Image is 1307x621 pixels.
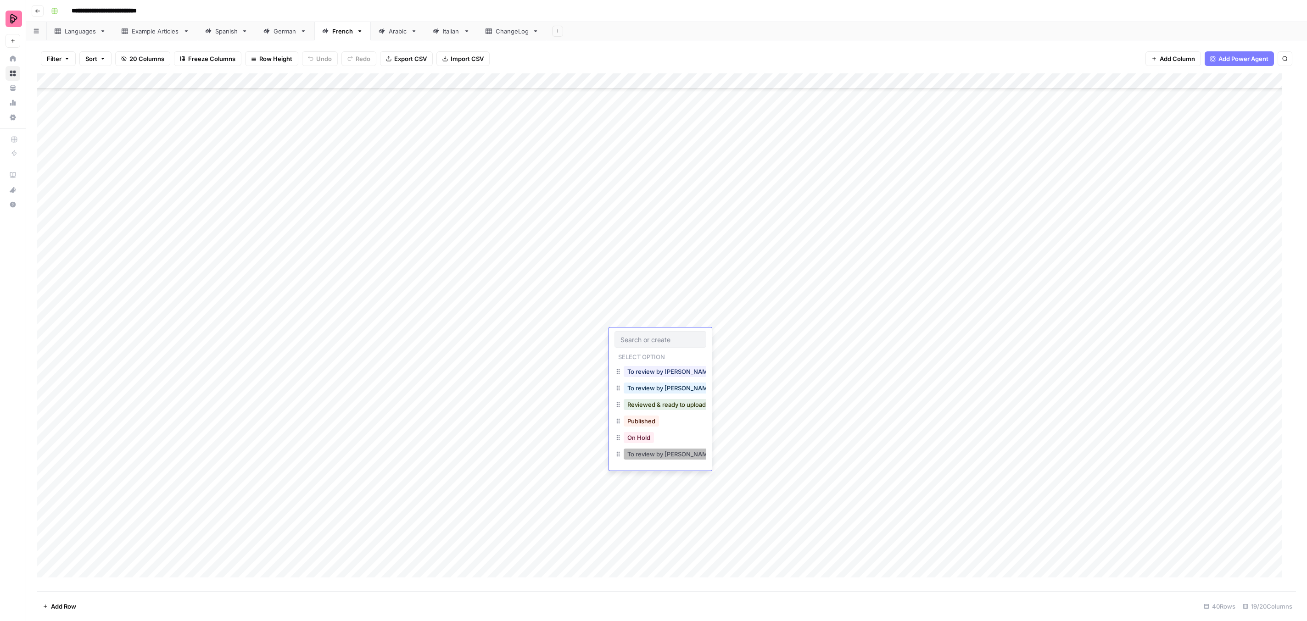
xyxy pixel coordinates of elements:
a: AirOps Academy [6,168,20,183]
button: Add Power Agent [1205,51,1274,66]
a: ChangeLog [478,22,547,40]
div: Languages [65,27,96,36]
a: Italian [425,22,478,40]
div: On Hold [614,430,706,447]
a: Settings [6,110,20,125]
div: To review by [PERSON_NAME] [614,381,706,397]
button: Freeze Columns [174,51,241,66]
span: Freeze Columns [188,54,235,63]
button: Reviewed & ready to upload [624,399,709,410]
a: Home [6,51,20,66]
button: Help + Support [6,197,20,212]
div: Spanish [215,27,238,36]
button: What's new? [6,183,20,197]
button: Export CSV [380,51,433,66]
span: Filter [47,54,61,63]
div: Arabic [389,27,407,36]
button: Published [624,416,659,427]
button: 20 Columns [115,51,170,66]
button: Filter [41,51,76,66]
p: Select option [614,350,669,361]
div: Published [614,414,706,430]
div: 19/20 Columns [1239,599,1296,614]
div: Reviewed & ready to upload [614,397,706,414]
div: ChangeLog [496,27,529,36]
img: Preply Logo [6,11,22,27]
span: Export CSV [394,54,427,63]
span: Row Height [259,54,292,63]
a: Usage [6,95,20,110]
span: Sort [85,54,97,63]
a: Spanish [197,22,256,40]
button: Row Height [245,51,298,66]
div: 40 Rows [1200,599,1239,614]
button: On Hold [624,432,654,443]
div: To review by [PERSON_NAME] [614,364,706,381]
button: Sort [79,51,112,66]
button: Workspace: Preply [6,7,20,30]
a: Example Articles [114,22,197,40]
span: Add Power Agent [1218,54,1268,63]
button: Add Row [37,599,82,614]
span: 20 Columns [129,54,164,63]
div: Italian [443,27,460,36]
div: To review by [PERSON_NAME] [614,447,706,463]
span: Redo [356,54,370,63]
button: To review by [PERSON_NAME] [624,449,717,460]
div: French [332,27,353,36]
div: Example Articles [132,27,179,36]
a: Arabic [371,22,425,40]
button: Undo [302,51,338,66]
button: To review by [PERSON_NAME] [624,383,717,394]
button: Import CSV [436,51,490,66]
a: Languages [47,22,114,40]
a: Browse [6,66,20,81]
button: To review by [PERSON_NAME] [624,366,717,377]
span: Undo [316,54,332,63]
span: Add Row [51,602,76,611]
button: Add Column [1145,51,1201,66]
div: German [274,27,296,36]
a: Your Data [6,81,20,95]
a: German [256,22,314,40]
a: French [314,22,371,40]
span: Add Column [1160,54,1195,63]
input: Search or create [620,335,700,344]
span: Import CSV [451,54,484,63]
button: Redo [341,51,376,66]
